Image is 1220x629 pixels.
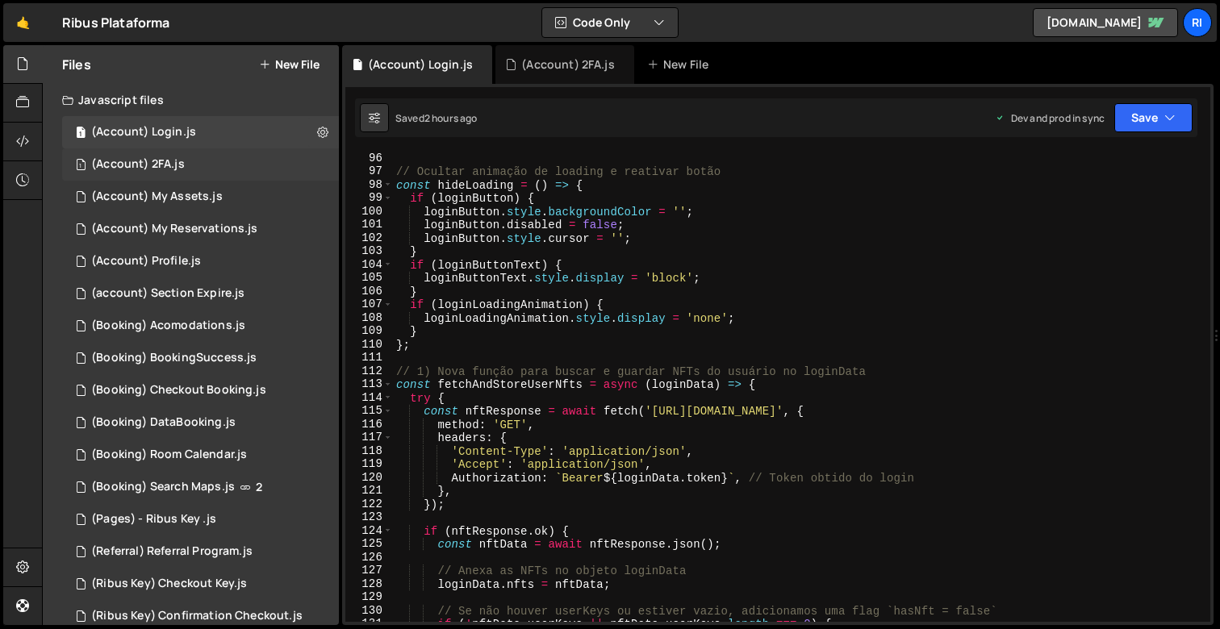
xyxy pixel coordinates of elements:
[345,218,393,231] div: 101
[345,165,393,178] div: 97
[521,56,615,73] div: (Account) 2FA.js
[345,590,393,604] div: 129
[62,245,339,277] div: 10926/31152.js
[345,205,393,219] div: 100
[91,609,303,623] div: (Ribus Key) Confirmation Checkout.js
[91,544,253,559] div: (Referral) Referral Program.js
[345,471,393,485] div: 120
[91,222,257,236] div: (Account) My Reservations.js
[62,181,339,213] div: 10926/31136.js
[345,564,393,577] div: 127
[345,298,393,311] div: 107
[256,481,262,494] span: 2
[345,391,393,405] div: 114
[345,510,393,524] div: 123
[76,160,86,173] span: 1
[345,311,393,325] div: 108
[91,157,185,172] div: (Account) 2FA.js
[91,254,201,269] div: (Account) Profile.js
[345,377,393,391] div: 113
[62,277,339,310] div: 10926/28057.js
[1114,103,1193,132] button: Save
[542,8,678,37] button: Code Only
[368,56,473,73] div: (Account) Login.js
[345,351,393,364] div: 111
[76,127,86,140] span: 1
[62,374,339,406] div: 10926/30058.js
[62,535,339,568] div: 10926/28795.js
[62,13,170,32] div: Ribus Plataforma
[62,406,339,439] div: 10926/29987.js
[345,152,393,165] div: 96
[62,439,339,471] div: 10926/29592.js
[345,457,393,471] div: 119
[345,577,393,591] div: 128
[345,258,393,272] div: 104
[3,3,43,42] a: 🤙
[345,537,393,551] div: 125
[345,484,393,498] div: 121
[91,448,247,462] div: (Booking) Room Calendar.js
[62,56,91,73] h2: Files
[345,244,393,258] div: 103
[647,56,715,73] div: New File
[62,310,339,342] div: 10926/29313.js
[424,111,478,125] div: 2 hours ago
[345,324,393,338] div: 109
[259,58,320,71] button: New File
[91,512,216,527] div: (Pages) - Ribus Key .js
[345,178,393,192] div: 98
[345,524,393,538] div: 124
[345,338,393,352] div: 110
[43,84,339,116] div: Javascript files
[995,111,1105,125] div: Dev and prod in sync
[345,191,393,205] div: 99
[91,286,244,301] div: (account) Section Expire.js
[91,577,247,591] div: (Ribus Key) Checkout Key.js
[91,383,266,398] div: (Booking) Checkout Booking.js
[1183,8,1212,37] a: Ri
[91,480,235,494] div: (Booking) Search Maps.js
[62,503,339,535] div: 10926/32086.js
[345,364,393,378] div: 112
[345,285,393,298] div: 106
[62,471,339,503] div: 10926/34375.js
[345,231,393,245] div: 102
[62,116,339,148] div: 10926/28046.js
[345,418,393,431] div: 116
[62,148,339,181] div: 10926/28052.js
[62,213,339,245] div: 10926/31161.js
[345,604,393,618] div: 130
[91,415,236,430] div: (Booking) DataBooking.js
[345,271,393,285] div: 105
[345,404,393,418] div: 115
[91,125,196,140] div: (Account) Login.js
[345,444,393,458] div: 118
[62,568,339,600] div: 10926/30279.js
[395,111,478,125] div: Saved
[345,431,393,444] div: 117
[1033,8,1178,37] a: [DOMAIN_NAME]
[345,498,393,511] div: 122
[91,351,257,365] div: (Booking) BookingSuccess.js
[91,319,245,333] div: (Booking) Acomodations.js
[91,190,223,204] div: (Account) My Assets.js
[345,551,393,564] div: 126
[62,342,339,374] div: 10926/32928.js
